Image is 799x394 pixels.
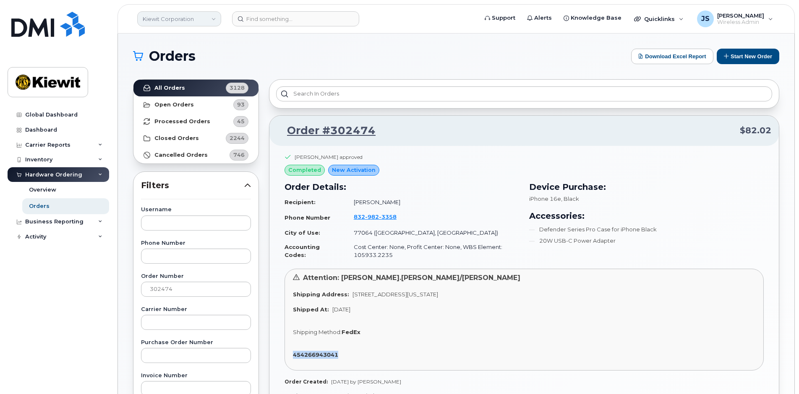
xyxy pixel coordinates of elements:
a: Processed Orders45 [133,113,258,130]
span: 3128 [230,84,245,92]
strong: City of Use: [285,229,320,236]
span: 93 [237,101,245,109]
span: New Activation [332,166,376,174]
strong: Recipient: [285,199,316,205]
strong: Order Created: [285,378,328,385]
span: 45 [237,117,245,125]
span: 832 [354,213,397,220]
td: [PERSON_NAME] [346,195,519,210]
input: Search in orders [276,86,772,101]
span: 982 [365,213,379,220]
span: , Black [561,195,579,202]
a: Order #302474 [277,123,376,138]
button: Start New Order [717,49,779,64]
span: iPhone 16e [529,195,561,202]
strong: All Orders [154,85,185,91]
strong: Accounting Codes: [285,244,320,258]
h3: Accessories: [529,210,764,222]
label: Username [141,207,251,213]
div: [PERSON_NAME] approved [295,153,363,161]
span: [STREET_ADDRESS][US_STATE] [352,291,438,298]
strong: Shipped At: [293,306,329,313]
li: 20W USB-C Power Adapter [529,237,764,245]
strong: Cancelled Orders [154,152,208,158]
label: Invoice Number [141,373,251,378]
span: Orders [149,50,196,62]
span: [DATE] [332,306,350,313]
a: Closed Orders2244 [133,130,258,147]
label: Carrier Number [141,307,251,312]
button: Download Excel Report [631,49,713,64]
li: Defender Series Pro Case for iPhone Black [529,226,764,233]
span: completed [288,166,321,174]
strong: Open Orders [154,101,194,108]
span: 746 [233,151,245,159]
strong: Phone Number [285,214,330,221]
label: Phone Number [141,241,251,246]
label: Purchase Order Number [141,340,251,345]
span: Filters [141,179,244,192]
td: 77064 ([GEOGRAPHIC_DATA], [GEOGRAPHIC_DATA]) [346,226,519,240]
span: $82.02 [740,124,771,137]
h3: Device Purchase: [529,181,764,193]
strong: Processed Orders [154,118,210,125]
td: Cost Center: None, Profit Center: None, WBS Element: 105933.2235 [346,240,519,262]
a: 454266943041 [293,351,342,358]
span: Shipping Method: [293,329,342,335]
a: Open Orders93 [133,96,258,113]
span: [DATE] by [PERSON_NAME] [331,378,401,385]
iframe: Messenger Launcher [762,358,793,388]
h3: Order Details: [285,181,519,193]
strong: FedEx [342,329,360,335]
span: 2244 [230,134,245,142]
strong: 454266943041 [293,351,338,358]
span: Attention: [PERSON_NAME].[PERSON_NAME]/[PERSON_NAME] [303,274,520,282]
strong: Shipping Address: [293,291,349,298]
span: 3358 [379,213,397,220]
a: 8329823358 [354,213,407,220]
a: All Orders3128 [133,80,258,96]
label: Order Number [141,274,251,279]
a: Cancelled Orders746 [133,147,258,163]
strong: Closed Orders [154,135,199,142]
